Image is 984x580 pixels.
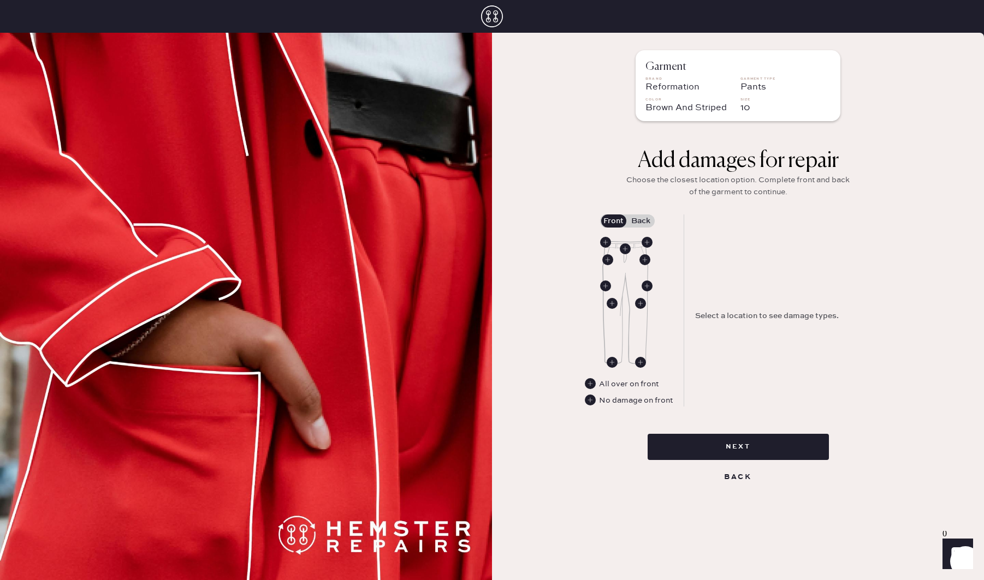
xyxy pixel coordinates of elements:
[645,101,736,115] div: Brown And Striped
[645,81,736,94] div: Reformation
[600,214,627,228] label: Front
[648,434,829,460] button: Next
[740,101,831,115] div: 10
[642,280,653,291] div: Front Left Side Seam
[624,174,853,198] div: Choose the closest location option. Complete front and back of the garment to continue.
[645,98,736,101] div: Color
[740,98,831,101] div: Size
[607,357,618,368] div: Front Right Ankle
[642,237,653,248] div: Front Left Waistband
[627,214,655,228] label: Back
[695,310,839,322] div: Select a location to see damage types.
[624,148,853,174] div: Add damages for repair
[718,469,758,485] button: Back
[635,298,646,309] div: Front Left Leg
[602,254,613,265] div: Front Right Pocket
[600,237,611,248] div: Front Right Waistband
[740,81,831,94] div: Pants
[599,378,659,390] div: All over on front
[645,77,736,81] div: Brand
[585,394,673,406] div: No damage on front
[602,241,648,364] img: Garment image
[600,280,611,291] div: Front Right Side Seam
[645,57,831,77] div: Garment
[639,254,650,265] div: Front Left Pocket
[585,378,660,390] div: All over on front
[932,531,979,578] iframe: Front Chat
[620,243,631,254] div: Front Center Seam
[740,77,831,81] div: Garment Type
[635,357,646,368] div: Front Left Ankle
[599,394,673,406] div: No damage on front
[607,298,618,309] div: Front Right Leg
